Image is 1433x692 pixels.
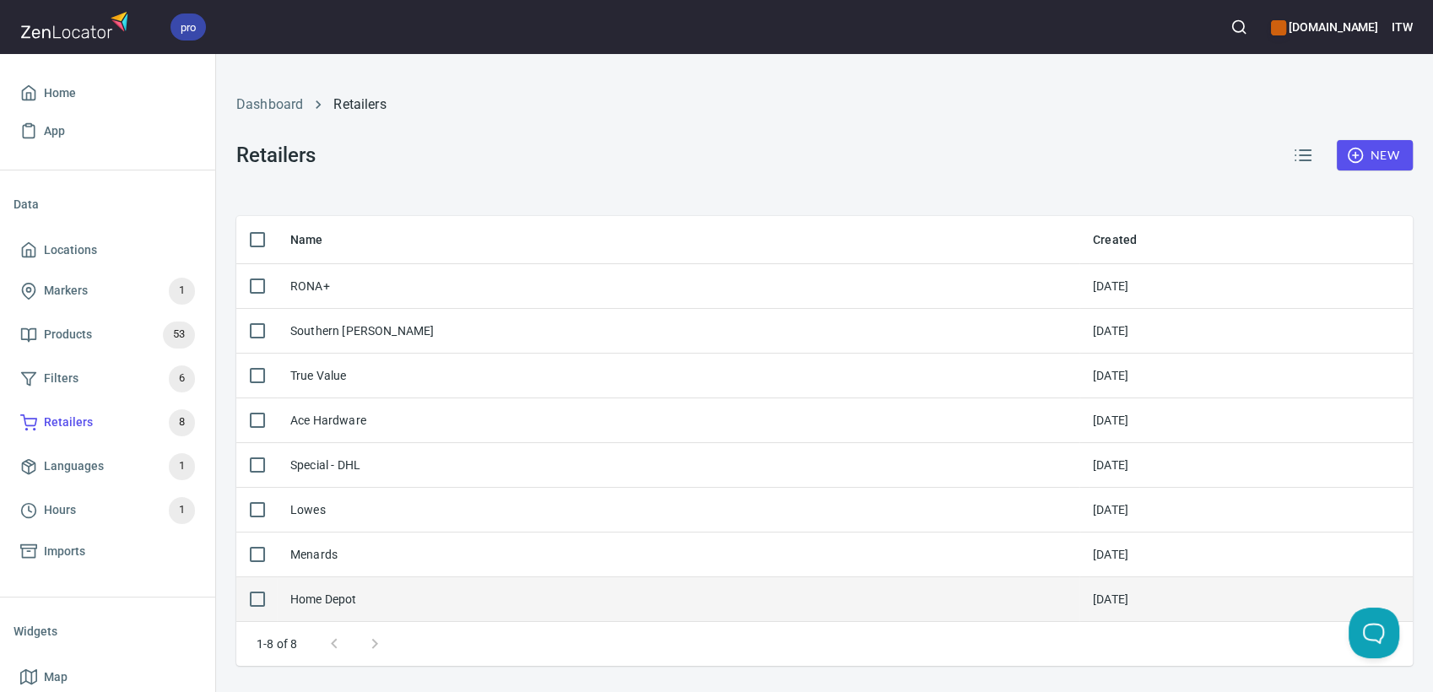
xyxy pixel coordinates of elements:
[290,367,347,384] div: True Value
[1093,546,1128,563] div: [DATE]
[1337,140,1413,171] button: New
[1093,501,1128,518] div: [DATE]
[1093,322,1128,339] div: [DATE]
[20,7,133,43] img: zenlocator
[236,95,1413,115] nav: breadcrumb
[257,635,297,652] p: 1-8 of 8
[1220,8,1257,46] button: Search
[14,533,202,570] a: Imports
[44,121,65,142] span: App
[14,445,202,489] a: Languages1
[1350,145,1399,166] span: New
[44,500,76,521] span: Hours
[1392,8,1413,46] button: ITW
[290,546,338,563] div: Menards
[1271,20,1286,35] button: color-CE600E
[290,501,326,518] div: Lowes
[170,14,206,41] div: pro
[290,278,330,295] div: RONA+
[44,324,92,345] span: Products
[1093,278,1128,295] div: [DATE]
[44,541,85,562] span: Imports
[290,591,357,608] div: Home Depot
[14,357,202,401] a: Filters6
[14,184,202,224] li: Data
[1093,591,1128,608] div: [DATE]
[236,143,315,167] h3: Retailers
[14,74,202,112] a: Home
[14,401,202,445] a: Retailers8
[1349,608,1399,658] iframe: Help Scout Beacon - Open
[277,216,1079,264] th: Name
[1093,457,1128,473] div: [DATE]
[163,325,195,344] span: 53
[14,611,202,651] li: Widgets
[44,412,93,433] span: Retailers
[290,412,366,429] div: Ace Hardware
[1093,412,1128,429] div: [DATE]
[14,231,202,269] a: Locations
[169,457,195,476] span: 1
[1271,8,1378,46] div: Manage your apps
[44,667,68,688] span: Map
[1271,18,1378,36] h6: [DOMAIN_NAME]
[290,322,434,339] div: Southern [PERSON_NAME]
[169,413,195,432] span: 8
[44,456,104,477] span: Languages
[169,281,195,300] span: 1
[14,489,202,533] a: Hours1
[44,83,76,104] span: Home
[1093,367,1128,384] div: [DATE]
[14,269,202,313] a: Markers1
[1079,216,1413,264] th: Created
[290,457,360,473] div: Special - DHL
[14,112,202,150] a: App
[1392,18,1413,36] h6: ITW
[44,368,78,389] span: Filters
[44,280,88,301] span: Markers
[333,96,386,112] a: Retailers
[169,500,195,520] span: 1
[236,96,303,112] a: Dashboard
[14,313,202,357] a: Products53
[169,369,195,388] span: 6
[170,19,206,36] span: pro
[1283,135,1323,176] button: Reorder
[44,240,97,261] span: Locations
